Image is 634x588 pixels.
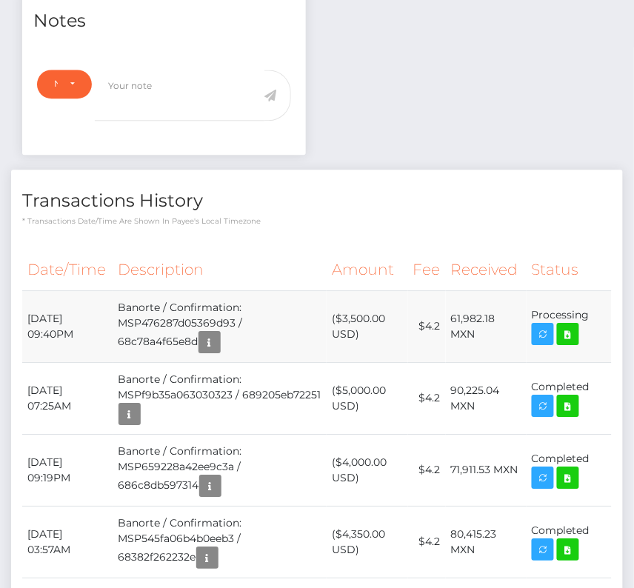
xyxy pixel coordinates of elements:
td: Banorte / Confirmation: MSP545fa06b4b0eeb3 / 68382f262232e [113,506,327,578]
td: ($4,000.00 USD) [327,434,407,506]
td: 61,982.18 MXN [446,290,527,362]
h4: Transactions History [22,188,612,214]
td: $4.2 [408,362,446,434]
td: Completed [527,434,612,506]
td: 90,225.04 MXN [446,362,527,434]
th: Received [446,250,527,290]
td: $4.2 [408,506,446,578]
td: [DATE] 09:40PM [22,290,113,362]
p: * Transactions date/time are shown in payee's local timezone [22,216,612,227]
button: Note Type [37,70,92,98]
td: ($3,500.00 USD) [327,290,407,362]
h4: Notes [33,8,295,34]
td: Processing [527,290,612,362]
th: Date/Time [22,250,113,290]
td: 80,415.23 MXN [446,506,527,578]
td: [DATE] 07:25AM [22,362,113,434]
th: Amount [327,250,407,290]
td: Banorte / Confirmation: MSP659228a42ee9c3a / 686c8db597314 [113,434,327,506]
td: ($5,000.00 USD) [327,362,407,434]
td: Completed [527,506,612,578]
td: Banorte / Confirmation: MSPf9b35a063030323 / 689205eb72251 [113,362,327,434]
td: ($4,350.00 USD) [327,506,407,578]
td: Completed [527,362,612,434]
th: Fee [408,250,446,290]
th: Status [527,250,612,290]
th: Description [113,250,327,290]
td: [DATE] 03:57AM [22,506,113,578]
td: [DATE] 09:19PM [22,434,113,506]
td: Banorte / Confirmation: MSP476287d05369d93 / 68c78a4f65e8d [113,290,327,362]
div: Note Type [54,78,58,90]
td: 71,911.53 MXN [446,434,527,506]
td: $4.2 [408,434,446,506]
td: $4.2 [408,290,446,362]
